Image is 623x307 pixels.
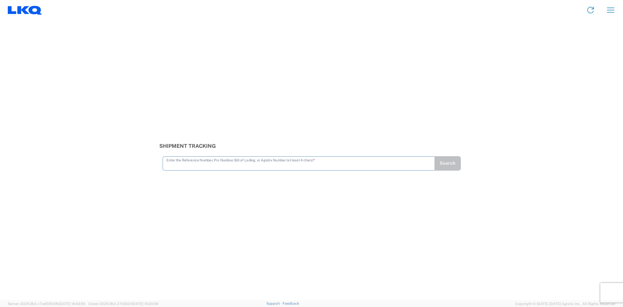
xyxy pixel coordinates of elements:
a: Feedback [283,301,299,305]
span: Client: 2025.18.0-27d3021 [88,302,158,306]
span: Server: 2025.18.0-c7ad5f513fb [8,302,85,306]
span: [DATE] 14:43:55 [59,302,85,306]
span: [DATE] 10:20:09 [132,302,158,306]
span: Copyright © [DATE]-[DATE] Agistix Inc., All Rights Reserved [515,301,615,307]
h3: Shipment Tracking [159,143,464,149]
a: Support [266,301,283,305]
